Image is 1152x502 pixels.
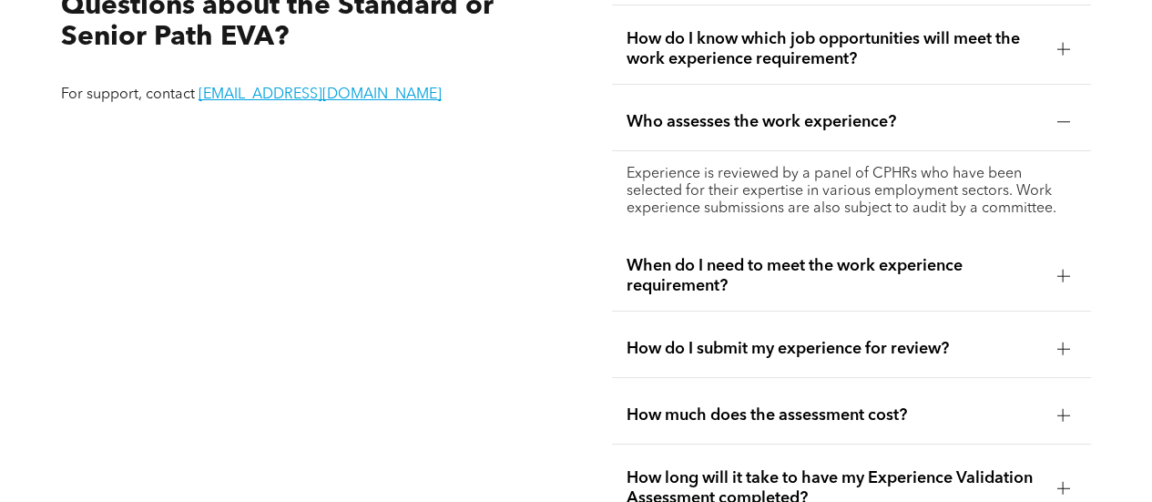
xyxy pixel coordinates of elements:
span: How much does the assessment cost? [627,405,1043,425]
span: How do I know which job opportunities will meet the work experience requirement? [627,29,1043,69]
span: For support, contact [61,87,195,102]
a: [EMAIL_ADDRESS][DOMAIN_NAME] [199,87,442,102]
span: Who assesses the work experience? [627,112,1043,132]
p: Experience is reviewed by a panel of CPHRs who have been selected for their expertise in various ... [627,166,1077,218]
span: When do I need to meet the work experience requirement? [627,256,1043,296]
span: How do I submit my experience for review? [627,339,1043,359]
